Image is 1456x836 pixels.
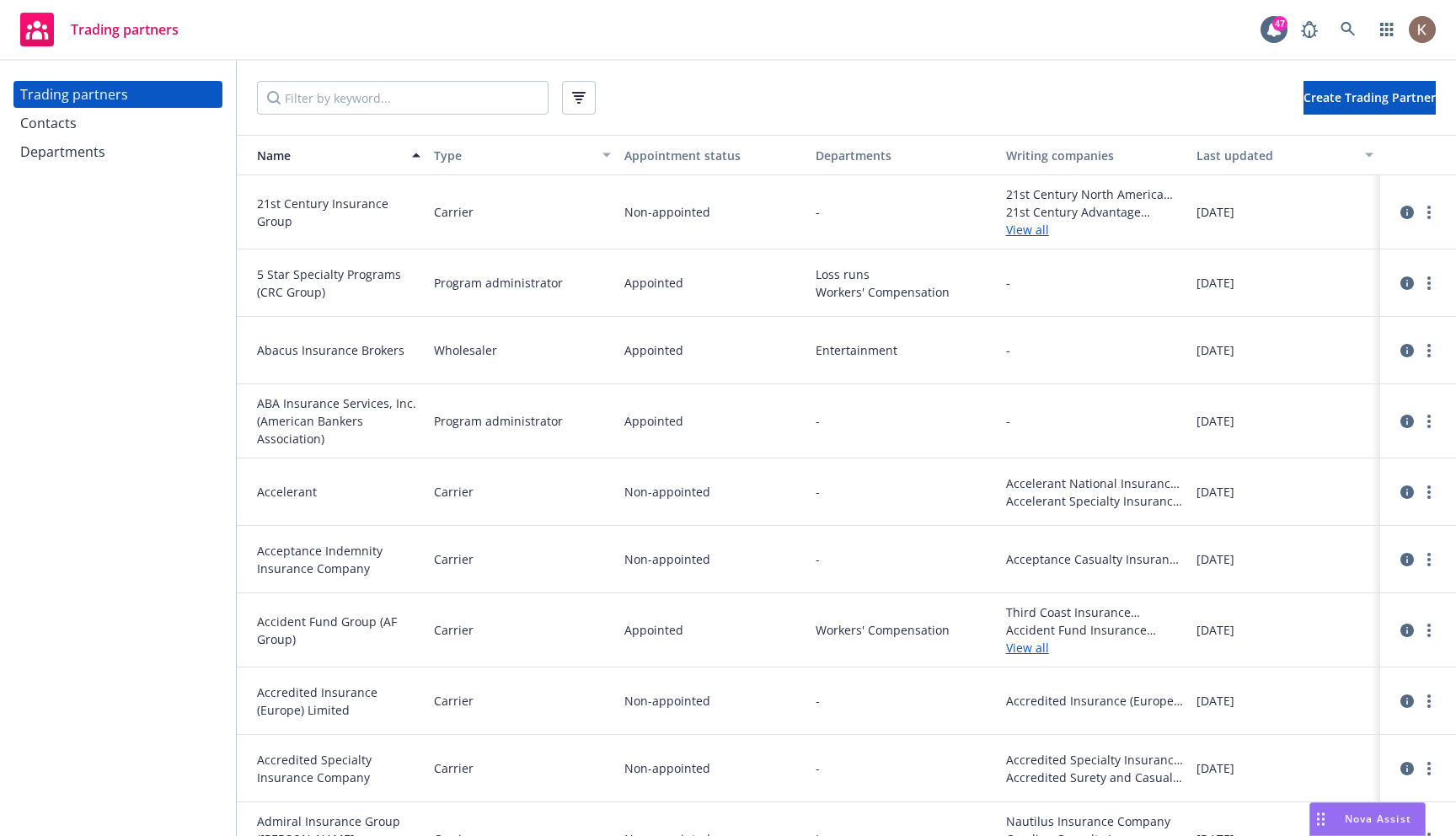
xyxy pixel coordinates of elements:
[20,110,77,137] div: Contacts
[1006,692,1183,710] span: Accredited Insurance (Europe) Limited
[624,621,683,639] span: Appointed
[1409,16,1436,43] img: photo
[1419,691,1439,711] a: more
[434,147,592,164] div: Type
[257,265,420,301] span: 5 Star Specialty Programs (CRC Group)
[1196,621,1234,639] span: [DATE]
[244,147,402,164] div: Name
[1310,803,1331,835] div: Drag to move
[1419,340,1439,361] a: more
[1196,483,1234,501] span: [DATE]
[257,683,420,719] span: Accredited Insurance (Europe) Limited
[1397,620,1417,640] a: circleInformation
[434,341,497,359] span: Wholesaler
[1309,802,1426,836] button: Nova Assist
[1331,13,1365,46] a: Search
[1303,81,1436,115] button: Create Trading Partner
[1006,639,1183,656] a: View all
[1272,16,1287,31] div: 47
[1006,341,1010,359] span: -
[427,135,618,175] button: Type
[624,147,801,164] div: Appointment status
[1370,13,1404,46] a: Switch app
[1006,412,1010,430] span: -
[618,135,808,175] button: Appointment status
[1196,147,1355,164] div: Last updated
[1006,147,1183,164] div: Writing companies
[434,483,474,501] span: Carrier
[1397,691,1417,711] a: circleInformation
[257,195,420,230] span: 21st Century Insurance Group
[624,412,683,430] span: Appointed
[1419,758,1439,779] a: more
[1006,492,1183,510] span: Accelerant Specialty Insurance Company
[1006,603,1183,621] span: Third Coast Insurance Company
[1190,135,1380,175] button: Last updated
[1345,812,1411,826] span: Nova Assist
[816,203,820,221] span: -
[624,550,710,568] span: Non-appointed
[257,613,420,648] span: Accident Fund Group (AF Group)
[816,759,820,777] span: -
[20,138,105,165] div: Departments
[1006,221,1183,238] a: View all
[1196,203,1234,221] span: [DATE]
[257,394,420,447] span: ABA Insurance Services, Inc. (American Bankers Association)
[816,265,993,283] span: Loss runs
[257,751,420,786] span: Accredited Specialty Insurance Company
[1303,89,1436,105] span: Create Trading Partner
[816,621,993,639] span: Workers' Compensation
[999,135,1190,175] button: Writing companies
[1196,341,1234,359] span: [DATE]
[1397,411,1417,431] a: circleInformation
[1006,751,1183,769] span: Accredited Specialty Insurance Company
[816,483,820,501] span: -
[257,341,420,359] span: Abacus Insurance Brokers
[624,341,683,359] span: Appointed
[434,274,563,292] span: Program administrator
[816,412,820,430] span: -
[1006,769,1183,786] span: Accredited Surety and Casualty Company, Inc.
[624,274,683,292] span: Appointed
[71,23,179,36] span: Trading partners
[13,6,185,53] a: Trading partners
[1196,759,1234,777] span: [DATE]
[624,759,710,777] span: Non-appointed
[816,692,820,710] span: -
[1196,412,1234,430] span: [DATE]
[816,550,820,568] span: -
[1006,621,1183,639] span: Accident Fund Insurance Company of America
[434,759,474,777] span: Carrier
[1006,550,1183,568] span: Acceptance Casualty Insurance Company
[1006,203,1183,221] span: 21st Century Advantage Insurance Company
[1419,482,1439,502] a: more
[1419,273,1439,293] a: more
[1419,549,1439,570] a: more
[624,483,710,501] span: Non-appointed
[1397,273,1417,293] a: circleInformation
[1293,13,1326,46] a: Report a Bug
[434,203,474,221] span: Carrier
[816,283,993,301] span: Workers' Compensation
[13,110,222,137] a: Contacts
[816,341,993,359] span: Entertainment
[809,135,999,175] button: Departments
[257,542,420,577] span: Acceptance Indemnity Insurance Company
[1397,549,1417,570] a: circleInformation
[257,81,549,115] input: Filter by keyword...
[13,138,222,165] a: Departments
[1419,202,1439,222] a: more
[1397,202,1417,222] a: circleInformation
[1397,482,1417,502] a: circleInformation
[257,483,420,501] span: Accelerant
[1006,812,1183,830] span: Nautilus Insurance Company
[434,550,474,568] span: Carrier
[20,81,128,108] div: Trading partners
[816,147,993,164] div: Departments
[434,692,474,710] span: Carrier
[1419,620,1439,640] a: more
[1196,692,1234,710] span: [DATE]
[624,692,710,710] span: Non-appointed
[1397,758,1417,779] a: circleInformation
